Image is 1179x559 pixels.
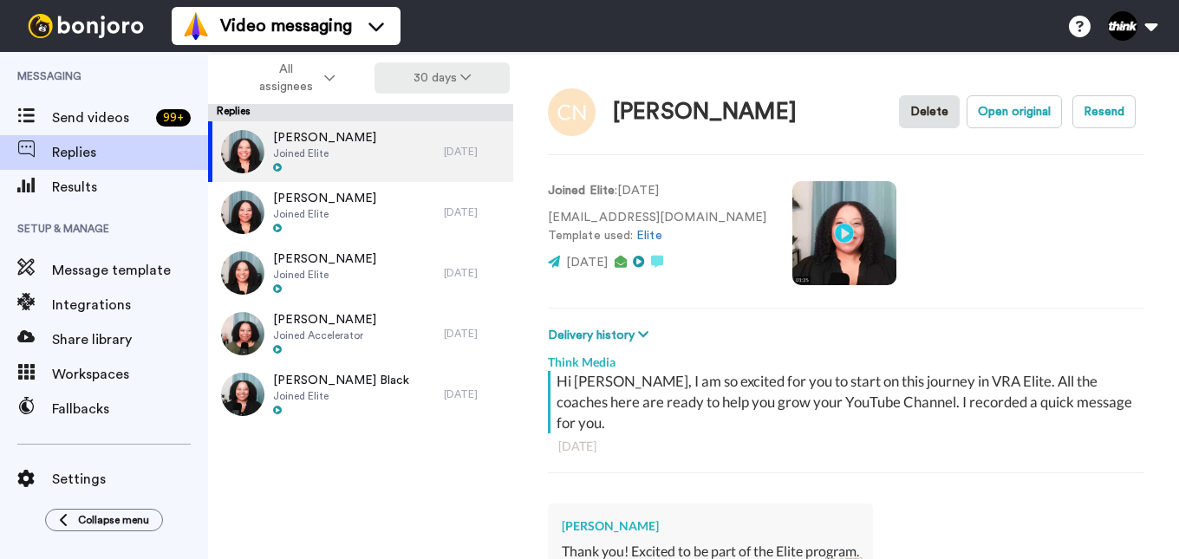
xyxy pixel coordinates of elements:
[444,145,505,159] div: [DATE]
[52,295,208,315] span: Integrations
[548,326,654,345] button: Delivery history
[273,311,376,328] span: [PERSON_NAME]
[208,121,513,182] a: [PERSON_NAME]Joined Elite[DATE]
[52,329,208,350] span: Share library
[444,387,505,401] div: [DATE]
[967,95,1062,128] button: Open original
[558,438,1134,455] div: [DATE]
[208,364,513,425] a: [PERSON_NAME] BlackJoined Elite[DATE]
[636,230,661,242] a: Elite
[221,130,264,173] img: 5c33a756-39b3-4d11-a18c-865280a9b365-thumb.jpg
[548,182,766,200] p: : [DATE]
[52,260,208,281] span: Message template
[21,14,151,38] img: bj-logo-header-white.svg
[273,328,376,342] span: Joined Accelerator
[156,109,191,127] div: 99 +
[548,185,615,197] strong: Joined Elite
[1072,95,1136,128] button: Resend
[273,190,376,207] span: [PERSON_NAME]
[45,509,163,531] button: Collapse menu
[548,88,596,136] img: Image of Cody Noriega
[273,129,376,146] span: [PERSON_NAME]
[548,345,1144,371] div: Think Media
[52,107,149,128] span: Send videos
[273,207,376,221] span: Joined Elite
[52,399,208,419] span: Fallbacks
[273,389,409,403] span: Joined Elite
[444,266,505,280] div: [DATE]
[221,373,264,416] img: 301cf987-3a05-4b0f-aed5-533627d4d708-thumb.jpg
[273,268,376,282] span: Joined Elite
[548,209,766,245] p: [EMAIL_ADDRESS][DOMAIN_NAME] Template used:
[613,100,797,125] div: [PERSON_NAME]
[444,205,505,219] div: [DATE]
[273,372,409,389] span: [PERSON_NAME] Black
[220,14,352,38] span: Video messaging
[221,312,264,355] img: 9c041629-e145-4133-a3a6-7a9be052b3a2-thumb.jpg
[182,12,210,40] img: vm-color.svg
[52,142,208,163] span: Replies
[273,146,376,160] span: Joined Elite
[208,303,513,364] a: [PERSON_NAME]Joined Accelerator[DATE]
[52,177,208,198] span: Results
[444,327,505,341] div: [DATE]
[375,62,511,94] button: 30 days
[212,54,375,102] button: All assignees
[221,251,264,295] img: 88f0bf35-8509-4e66-80a4-769b788a2e95-thumb.jpg
[208,104,513,121] div: Replies
[208,182,513,243] a: [PERSON_NAME]Joined Elite[DATE]
[78,513,149,527] span: Collapse menu
[208,243,513,303] a: [PERSON_NAME]Joined Elite[DATE]
[273,250,376,268] span: [PERSON_NAME]
[221,191,264,234] img: bf94d7d9-bfec-4e87-b0ff-e6137ce7d032-thumb.jpg
[52,364,208,385] span: Workspaces
[566,257,608,269] span: [DATE]
[251,61,321,95] span: All assignees
[562,517,859,535] div: [PERSON_NAME]
[52,469,208,490] span: Settings
[899,95,960,128] button: Delete
[557,371,1140,433] div: Hi [PERSON_NAME], I am so excited for you to start on this journey in VRA Elite. All the coaches ...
